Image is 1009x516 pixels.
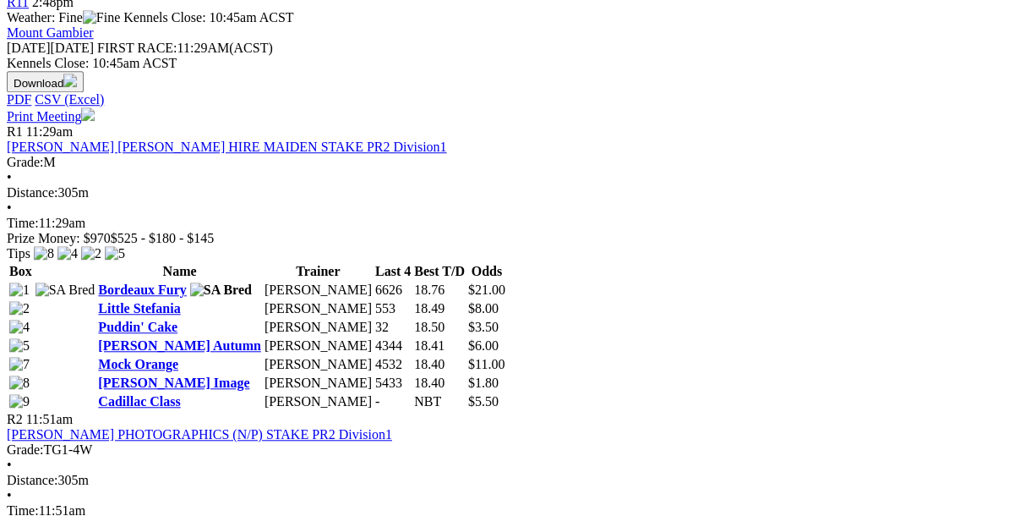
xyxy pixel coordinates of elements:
[7,442,1002,458] div: TG1-4W
[7,231,1002,246] div: Prize Money: $970
[264,263,373,280] th: Trainer
[83,10,120,25] img: Fine
[98,376,249,390] a: [PERSON_NAME] Image
[264,338,373,354] td: [PERSON_NAME]
[413,338,466,354] td: 18.41
[63,74,77,87] img: download.svg
[7,216,1002,231] div: 11:29am
[264,356,373,373] td: [PERSON_NAME]
[468,320,499,334] span: $3.50
[7,170,12,184] span: •
[57,246,78,261] img: 4
[34,246,54,261] img: 8
[374,356,412,373] td: 4532
[26,124,73,139] span: 11:29am
[7,41,51,55] span: [DATE]
[264,393,373,410] td: [PERSON_NAME]
[7,109,95,124] a: Print Meeting
[264,300,373,317] td: [PERSON_NAME]
[111,231,215,245] span: $525 - $180 - $145
[190,283,252,298] img: SA Bred
[35,92,104,107] a: CSV (Excel)
[9,338,30,354] img: 5
[98,357,178,371] a: Mock Orange
[7,92,31,107] a: PDF
[374,338,412,354] td: 4344
[26,412,73,426] span: 11:51am
[7,200,12,215] span: •
[468,376,499,390] span: $1.80
[7,25,94,40] a: Mount Gambier
[7,41,94,55] span: [DATE]
[7,488,12,502] span: •
[468,357,504,371] span: $11.00
[123,10,293,25] span: Kennels Close: 10:45am ACST
[97,41,273,55] span: 11:29AM(ACST)
[98,394,180,409] a: Cadillac Class
[81,246,101,261] img: 2
[413,300,466,317] td: 18.49
[7,185,1002,200] div: 305m
[9,394,30,409] img: 9
[264,319,373,336] td: [PERSON_NAME]
[7,140,447,154] a: [PERSON_NAME] [PERSON_NAME] HIRE MAIDEN STAKE PR2 Division1
[9,357,30,372] img: 7
[105,246,125,261] img: 5
[413,375,466,392] td: 18.40
[468,394,499,409] span: $5.50
[98,338,260,353] a: [PERSON_NAME] Autumn
[7,155,44,169] span: Grade:
[7,185,57,200] span: Distance:
[7,10,123,25] span: Weather: Fine
[374,319,412,336] td: 32
[7,155,1002,170] div: M
[81,107,95,121] img: printer.svg
[7,56,1002,71] div: Kennels Close: 10:45am ACST
[7,124,23,139] span: R1
[374,263,412,280] th: Last 4
[9,264,32,278] span: Box
[468,338,499,353] span: $6.00
[7,473,1002,488] div: 305m
[98,301,180,316] a: Little Stefania
[7,473,57,487] span: Distance:
[467,263,506,280] th: Odds
[413,319,466,336] td: 18.50
[7,71,84,92] button: Download
[7,92,1002,107] div: Download
[264,375,373,392] td: [PERSON_NAME]
[7,458,12,472] span: •
[35,283,95,298] img: SA Bred
[98,320,177,334] a: Puddin' Cake
[413,282,466,299] td: 18.76
[97,263,261,280] th: Name
[9,301,30,316] img: 2
[9,283,30,298] img: 1
[374,375,412,392] td: 5433
[374,393,412,410] td: -
[7,216,39,230] span: Time:
[97,41,177,55] span: FIRST RACE:
[413,263,466,280] th: Best T/D
[7,427,392,442] a: [PERSON_NAME] PHOTOGRAPHICS (N/P) STAKE PR2 Division1
[9,320,30,335] img: 4
[413,393,466,410] td: NBT
[264,282,373,299] td: [PERSON_NAME]
[374,282,412,299] td: 6626
[7,442,44,457] span: Grade:
[7,246,30,261] span: Tips
[413,356,466,373] td: 18.40
[468,283,505,297] span: $21.00
[374,300,412,317] td: 553
[468,301,499,316] span: $8.00
[7,412,23,426] span: R2
[9,376,30,391] img: 8
[98,283,186,297] a: Bordeaux Fury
